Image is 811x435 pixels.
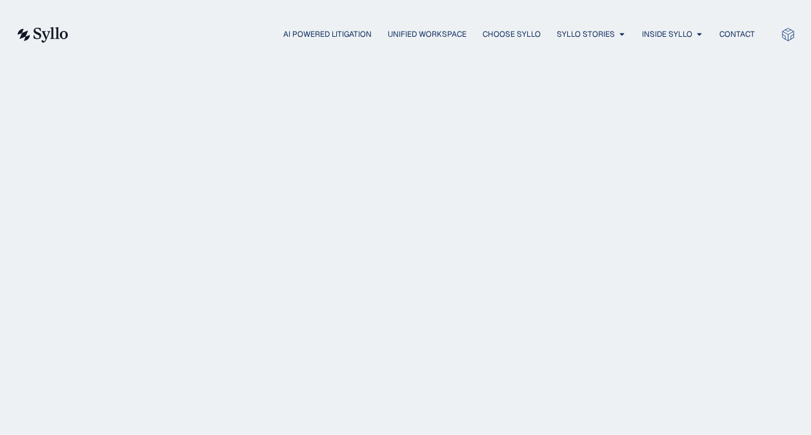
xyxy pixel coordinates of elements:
[94,28,755,41] div: Menu Toggle
[94,28,755,41] nav: Menu
[483,28,541,40] a: Choose Syllo
[283,28,372,40] a: AI Powered Litigation
[15,27,68,43] img: syllo
[557,28,615,40] a: Syllo Stories
[719,28,755,40] a: Contact
[642,28,692,40] a: Inside Syllo
[388,28,466,40] a: Unified Workspace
